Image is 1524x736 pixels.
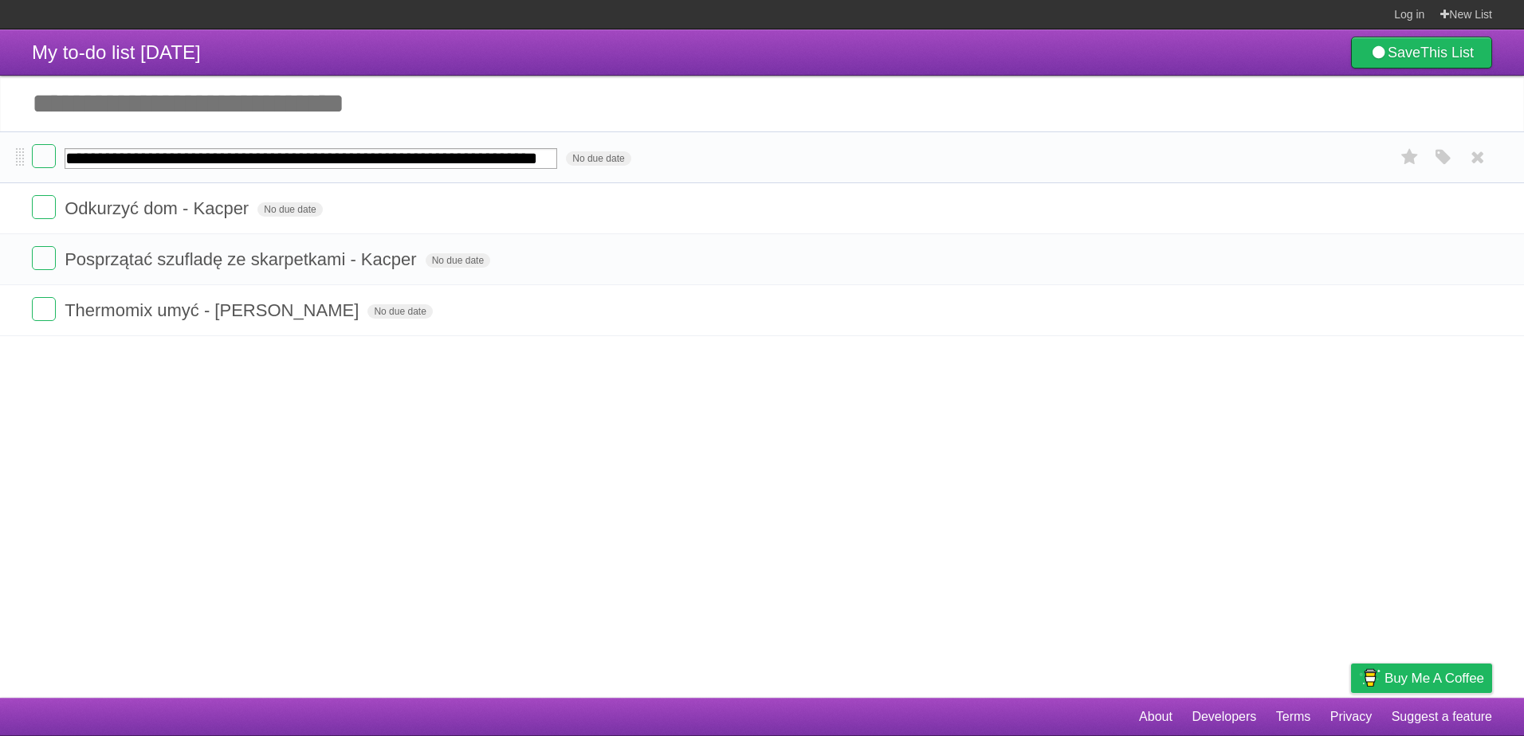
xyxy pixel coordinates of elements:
[1139,702,1172,732] a: About
[1392,702,1492,732] a: Suggest a feature
[1359,664,1381,691] img: Buy me a coffee
[65,249,420,269] span: Posprzątać szufladę ze skarpetkami - Kacper
[1276,702,1311,732] a: Terms
[1192,702,1256,732] a: Developers
[1395,195,1425,221] label: Star task
[32,297,56,321] label: Done
[1351,664,1492,693] a: Buy me a coffee
[65,198,253,218] span: Odkurzyć dom - Kacper
[32,144,56,168] label: Done
[32,195,56,219] label: Done
[1395,297,1425,323] label: Star task
[257,202,322,217] span: No due date
[65,300,363,320] span: Thermomix umyć - [PERSON_NAME]
[1385,664,1484,692] span: Buy me a coffee
[32,41,201,63] span: My to-do list [DATE]
[1420,45,1474,61] b: This List
[1395,144,1425,170] label: Star task
[32,246,56,270] label: Done
[566,151,630,166] span: No due date
[1395,246,1425,272] label: Star task
[367,304,432,319] span: No due date
[426,253,490,268] span: No due date
[1351,37,1492,69] a: SaveThis List
[1330,702,1372,732] a: Privacy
